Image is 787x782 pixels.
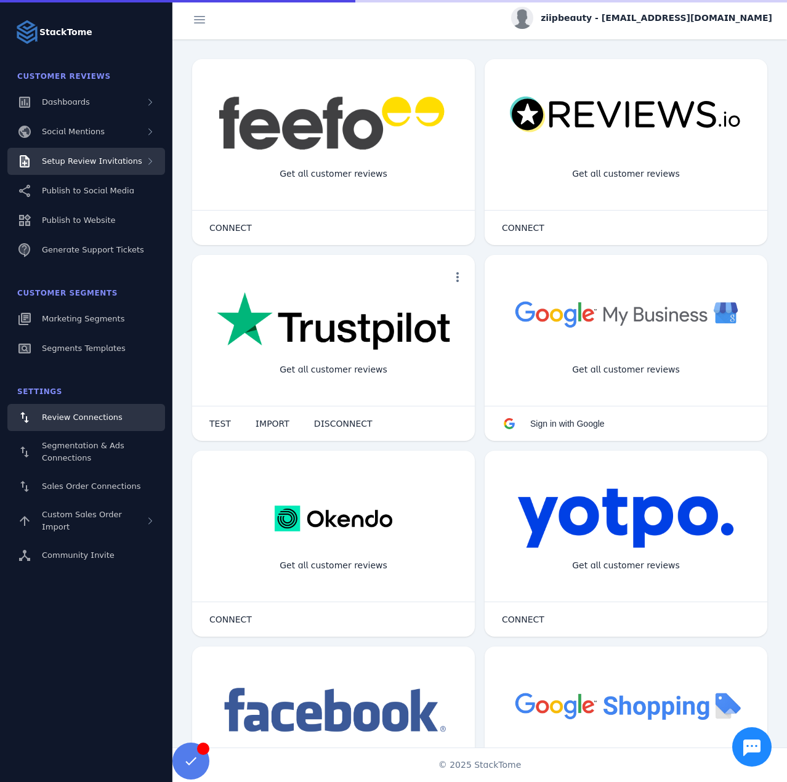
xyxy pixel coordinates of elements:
[511,7,772,29] button: ziipbeauty - [EMAIL_ADDRESS][DOMAIN_NAME]
[7,542,165,569] a: Community Invite
[217,96,450,150] img: feefo.png
[7,433,165,470] a: Segmentation & Ads Connections
[42,510,122,531] span: Custom Sales Order Import
[562,353,690,386] div: Get all customer reviews
[17,72,111,81] span: Customer Reviews
[42,314,124,323] span: Marketing Segments
[7,177,165,204] a: Publish to Social Media
[42,550,115,560] span: Community Invite
[42,245,144,254] span: Generate Support Tickets
[217,292,450,352] img: trustpilot.png
[509,292,743,336] img: googlebusiness.png
[243,411,302,436] button: IMPORT
[42,344,126,353] span: Segments Templates
[42,156,142,166] span: Setup Review Invitations
[197,607,264,632] button: CONNECT
[42,216,115,225] span: Publish to Website
[445,265,470,289] button: more
[256,419,289,428] span: IMPORT
[541,12,772,25] span: ziipbeauty - [EMAIL_ADDRESS][DOMAIN_NAME]
[15,20,39,44] img: Logo image
[197,411,243,436] button: TEST
[562,549,690,582] div: Get all customer reviews
[209,419,231,428] span: TEST
[42,482,140,491] span: Sales Order Connections
[511,7,533,29] img: profile.jpg
[7,207,165,234] a: Publish to Website
[42,127,105,136] span: Social Mentions
[502,615,544,624] span: CONNECT
[7,236,165,264] a: Generate Support Tickets
[490,411,617,436] button: Sign in with Google
[217,683,450,738] img: facebook.png
[553,745,698,778] div: Import Products from Google
[209,615,252,624] span: CONNECT
[490,607,557,632] button: CONNECT
[270,353,397,386] div: Get all customer reviews
[17,289,118,297] span: Customer Segments
[7,473,165,500] a: Sales Order Connections
[17,387,62,396] span: Settings
[209,224,252,232] span: CONNECT
[42,97,90,107] span: Dashboards
[7,404,165,431] a: Review Connections
[7,335,165,362] a: Segments Templates
[517,488,735,549] img: yotpo.png
[275,488,392,549] img: okendo.webp
[490,216,557,240] button: CONNECT
[438,759,522,772] span: © 2025 StackTome
[502,224,544,232] span: CONNECT
[509,683,743,727] img: googleshopping.png
[530,419,605,429] span: Sign in with Google
[39,26,92,39] strong: StackTome
[562,158,690,190] div: Get all customer reviews
[42,186,134,195] span: Publish to Social Media
[302,411,385,436] button: DISCONNECT
[197,216,264,240] button: CONNECT
[42,413,123,422] span: Review Connections
[42,441,124,462] span: Segmentation & Ads Connections
[270,549,397,582] div: Get all customer reviews
[509,96,743,134] img: reviewsio.svg
[314,419,373,428] span: DISCONNECT
[7,305,165,333] a: Marketing Segments
[270,158,397,190] div: Get all customer reviews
